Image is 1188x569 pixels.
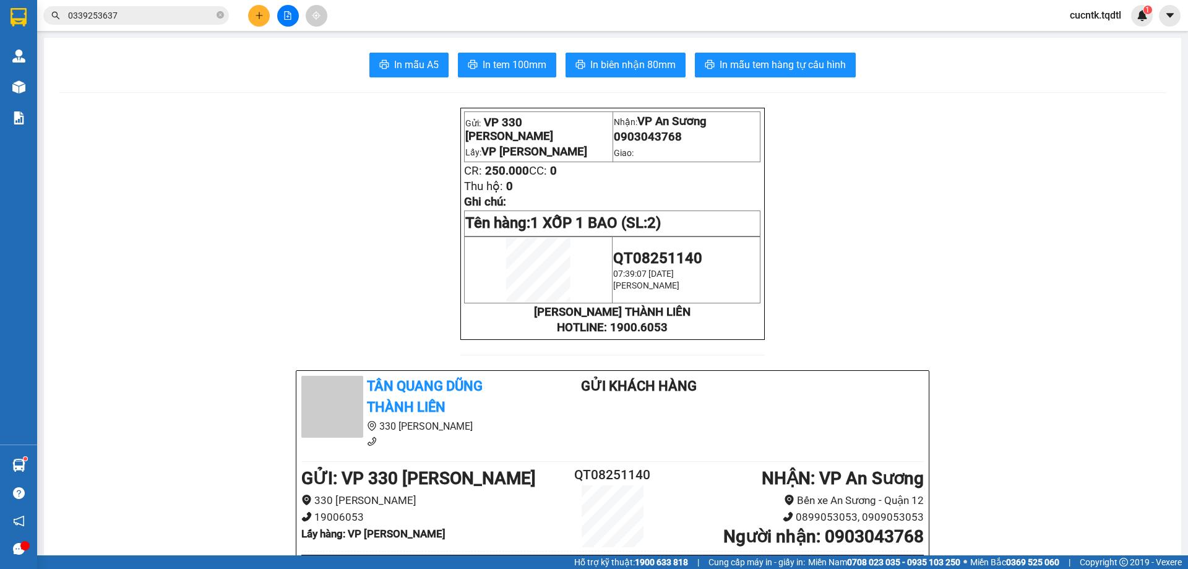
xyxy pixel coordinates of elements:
[255,11,264,20] span: plus
[635,557,688,567] strong: 1900 633 818
[1119,558,1128,567] span: copyright
[367,437,377,446] span: phone
[1143,6,1152,14] sup: 1
[369,53,449,77] button: printerIn mẫu A5
[557,321,668,334] strong: HOTLINE: 1900.6053
[465,116,553,143] span: VP 330 [PERSON_NAME]
[783,511,793,522] span: phone
[566,53,686,77] button: printerIn biên nhận 80mm
[12,111,25,124] img: solution-icon
[529,164,547,178] span: CC:
[12,50,25,63] img: warehouse-icon
[301,495,312,505] span: environment
[13,515,25,527] span: notification
[1145,6,1150,14] span: 1
[695,53,856,77] button: printerIn mẫu tem hàng tự cấu hình
[784,495,794,505] span: environment
[485,164,529,178] span: 250.000
[574,555,688,569] span: Hỗ trợ kỹ thuật:
[12,80,25,93] img: warehouse-icon
[217,10,224,22] span: close-circle
[762,468,924,489] b: NHẬN : VP An Sương
[68,9,214,22] input: Tìm tên, số ĐT hoặc mã đơn
[51,11,60,20] span: search
[561,465,665,485] h2: QT08251140
[590,57,676,72] span: In biên nhận 80mm
[301,492,561,509] li: 330 [PERSON_NAME]
[464,195,506,209] span: Ghi chú:
[697,555,699,569] span: |
[723,526,924,547] b: Người nhận : 0903043768
[301,468,536,489] b: GỬI : VP 330 [PERSON_NAME]
[12,459,25,472] img: warehouse-icon
[970,555,1059,569] span: Miền Bắc
[665,509,924,526] li: 0899053053, 0909053053
[464,164,482,178] span: CR:
[637,115,707,128] span: VP An Sương
[379,59,389,71] span: printer
[614,130,682,144] span: 0903043768
[277,5,299,27] button: file-add
[301,509,561,526] li: 19006053
[1006,557,1059,567] strong: 0369 525 060
[1159,5,1181,27] button: caret-down
[530,214,661,232] span: 1 XỐP 1 BAO (SL:
[394,57,439,72] span: In mẫu A5
[613,280,679,290] span: [PERSON_NAME]
[550,164,557,178] span: 0
[283,11,292,20] span: file-add
[534,305,691,319] strong: [PERSON_NAME] THÀNH LIÊN
[613,269,674,279] span: 07:39:07 [DATE]
[808,555,960,569] span: Miền Nam
[465,116,611,143] p: Gửi:
[647,214,661,232] span: 2)
[1069,555,1070,569] span: |
[301,528,445,540] b: Lấy hàng : VP [PERSON_NAME]
[13,543,25,555] span: message
[301,419,532,434] li: 330 [PERSON_NAME]
[11,8,27,27] img: logo-vxr
[465,214,661,232] span: Tên hàng:
[483,57,546,72] span: In tem 100mm
[506,180,513,193] span: 0
[614,148,634,158] span: Giao:
[665,492,924,509] li: Bến xe An Sương - Quận 12
[465,147,587,157] span: Lấy:
[301,511,312,522] span: phone
[1137,10,1148,21] img: icon-new-feature
[720,57,846,72] span: In mẫu tem hàng tự cấu hình
[248,5,270,27] button: plus
[312,11,321,20] span: aim
[367,378,483,415] b: Tân Quang Dũng Thành Liên
[306,5,327,27] button: aim
[1060,7,1131,23] span: cucntk.tqdtl
[464,180,503,193] span: Thu hộ:
[458,53,556,77] button: printerIn tem 100mm
[481,145,587,159] span: VP [PERSON_NAME]
[13,487,25,499] span: question-circle
[1164,10,1176,21] span: caret-down
[575,59,585,71] span: printer
[581,378,697,394] b: Gửi khách hàng
[217,11,224,19] span: close-circle
[705,59,715,71] span: printer
[468,59,478,71] span: printer
[614,115,760,128] p: Nhận:
[847,557,960,567] strong: 0708 023 035 - 0935 103 250
[367,421,377,431] span: environment
[708,555,805,569] span: Cung cấp máy in - giấy in:
[24,457,27,461] sup: 1
[963,560,967,565] span: ⚪️
[613,250,702,267] span: QT08251140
